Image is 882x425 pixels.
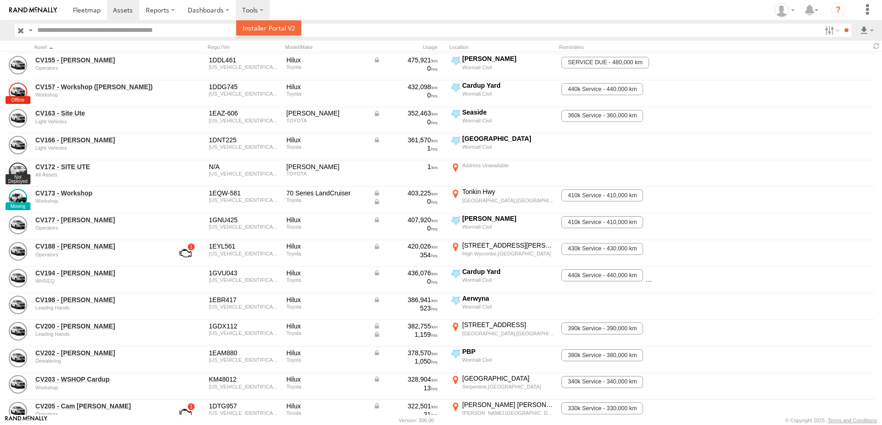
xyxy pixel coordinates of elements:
[462,401,554,409] div: [PERSON_NAME] [PERSON_NAME]
[373,197,438,206] div: Data from Vehicle CANbus
[209,304,280,310] div: MR0FZ22G901183917
[36,385,162,390] div: undefined
[561,349,643,361] span: 380k Service - 380,000 km
[373,330,438,339] div: Data from Vehicle CANbus
[36,65,162,71] div: undefined
[399,418,434,423] div: Version: 306.00
[449,134,555,159] label: Click to View Current Location
[462,374,554,382] div: [GEOGRAPHIC_DATA]
[209,224,280,230] div: MR0DZ22G500011297
[373,277,438,285] div: 0
[208,44,281,50] div: Rego./Vin
[828,418,877,423] a: Terms and Conditions
[373,83,438,91] div: 432,098
[36,172,162,177] div: undefined
[36,296,162,304] a: CV198 - [PERSON_NAME]
[36,402,162,410] a: CV205 - Cam [PERSON_NAME]
[209,64,280,70] div: MR0FZ22G401015019
[36,216,162,224] a: CV177 - [PERSON_NAME]
[449,44,555,50] div: Location
[209,357,280,363] div: MR0FZ22G501184949
[373,216,438,224] div: Data from Vehicle CANbus
[373,56,438,64] div: Data from Vehicle CANbus
[36,358,162,364] div: undefined
[9,7,57,13] img: rand-logo.svg
[373,269,438,277] div: Data from Vehicle CANbus
[9,322,27,340] a: View Asset Details
[36,83,162,91] a: CV157 - Workshop ([PERSON_NAME])
[36,109,162,117] a: CV163 - Site Ute
[286,410,367,416] div: Toyota
[36,375,162,383] a: CV203 - WSHOP Cardup
[5,416,48,425] a: Visit our Website
[9,269,27,287] a: View Asset Details
[462,347,554,356] div: PBP
[9,216,27,234] a: View Asset Details
[286,171,367,176] div: TOYOTA
[36,349,162,357] a: CV202 - [PERSON_NAME]
[209,118,280,123] div: MR0FZ22G101015897
[209,109,280,117] div: 1EAZ-606
[209,144,280,150] div: MR0FZ22G801043129
[373,349,438,357] div: Data from Vehicle CANbus
[449,188,555,212] label: Click to View Current Location
[373,109,438,117] div: Data from Vehicle CANbus
[373,296,438,304] div: Data from Vehicle CANbus
[286,349,367,357] div: Hilux
[286,330,367,336] div: Toyota
[286,197,367,203] div: Toyota
[373,242,438,250] div: Data from Vehicle CANbus
[36,163,162,171] a: CV172 - SITE UTE
[286,216,367,224] div: Hilux
[462,330,554,337] div: [GEOGRAPHIC_DATA],[GEOGRAPHIC_DATA]
[209,163,280,171] div: N/A
[373,163,438,171] div: 1
[9,56,27,74] a: View Asset Details
[561,110,643,122] span: 360k Service - 360,000 km
[36,198,162,204] div: undefined
[9,109,27,127] a: View Asset Details
[449,321,555,346] label: Click to View Current Location
[462,224,554,230] div: Wormall Civil
[9,189,27,207] a: View Asset Details
[286,322,367,330] div: Hilux
[209,242,280,250] div: 1EYL561
[286,163,367,171] div: HILUX KUN
[871,42,882,50] span: Refresh
[373,251,438,259] div: 354
[462,267,554,276] div: Cardup Yard
[462,304,554,310] div: Wormall Civil
[561,402,643,414] span: 330k Service - 330,000 km
[462,294,554,303] div: Aerwyna
[209,91,280,97] div: MR0FZ22G201015925
[286,144,367,150] div: Toyota
[9,136,27,154] a: View Asset Details
[286,64,367,70] div: Toyota
[462,197,554,204] div: [GEOGRAPHIC_DATA],[GEOGRAPHIC_DATA]
[209,322,280,330] div: 1GDX112
[373,402,438,410] div: Data from Vehicle CANbus
[373,304,438,312] div: 523
[209,296,280,304] div: 1EBR417
[286,83,367,91] div: Hilux
[372,44,446,50] div: Usage
[561,216,643,228] span: 410k Service - 410,000 km
[286,224,367,230] div: Toyota
[373,357,438,365] div: 1,050
[373,224,438,232] div: 0
[449,214,555,239] label: Click to View Current Location
[36,189,162,197] a: CV173 - Workshop
[785,418,877,423] div: © Copyright 2025 -
[209,56,280,64] div: 1DDL461
[561,57,649,69] span: SERVICE DUE - 480,000 km
[286,136,367,144] div: Hilux
[462,277,554,283] div: Wormall Civil
[373,189,438,197] div: Data from Vehicle CANbus
[286,118,367,123] div: TOYOTA
[36,119,162,124] div: undefined
[286,277,367,283] div: Toyota
[462,410,554,416] div: [PERSON_NAME],[GEOGRAPHIC_DATA]
[209,269,280,277] div: 1GVU043
[462,64,554,71] div: Wormall Civil
[285,44,368,50] div: Model/Make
